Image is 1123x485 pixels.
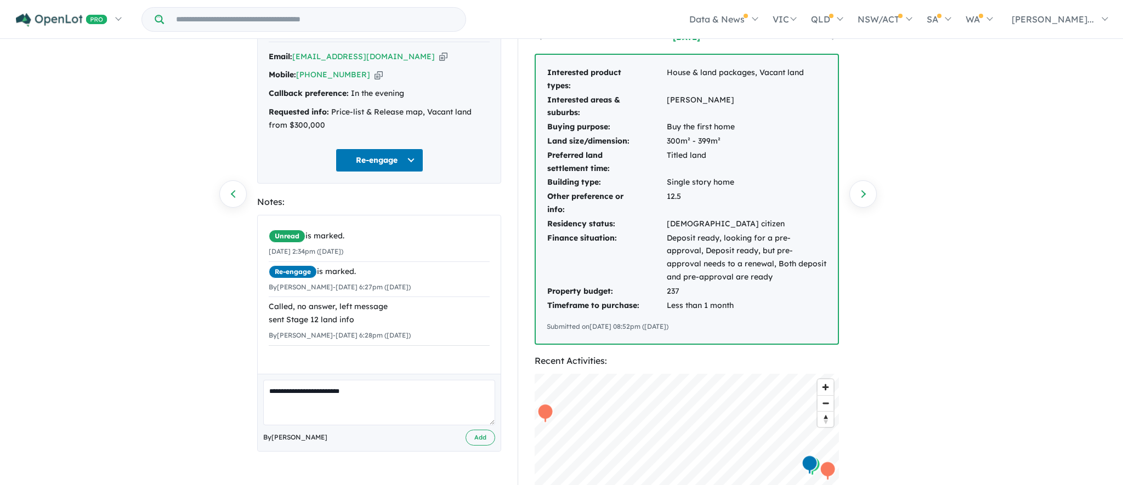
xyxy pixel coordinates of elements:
[375,69,383,81] button: Copy
[547,190,666,217] td: Other preference or info:
[336,149,423,172] button: Re-engage
[666,190,827,217] td: 12.5
[269,88,349,98] strong: Callback preference:
[439,51,447,62] button: Copy
[666,175,827,190] td: Single story home
[269,230,490,243] div: is marked.
[547,66,666,93] td: Interested product types:
[16,13,107,27] img: Openlot PRO Logo White
[257,195,501,209] div: Notes:
[466,430,495,446] button: Add
[269,230,305,243] span: Unread
[547,120,666,134] td: Buying purpose:
[666,231,827,284] td: Deposit ready, looking for a pre-approval, Deposit ready, but pre-approval needs to a renewal, Bo...
[547,231,666,284] td: Finance situation:
[269,52,292,61] strong: Email:
[547,217,666,231] td: Residency status:
[547,93,666,121] td: Interested areas & suburbs:
[535,353,839,368] div: Recent Activities:
[269,70,296,79] strong: Mobile:
[269,247,343,255] small: [DATE] 2:34pm ([DATE])
[666,149,827,176] td: Titled land
[269,265,490,278] div: is marked.
[818,412,833,427] span: Reset bearing to north
[263,432,327,443] span: By [PERSON_NAME]
[269,283,411,291] small: By [PERSON_NAME] - [DATE] 6:27pm ([DATE])
[818,379,833,395] button: Zoom in
[666,93,827,121] td: [PERSON_NAME]
[547,321,827,332] div: Submitted on [DATE] 08:52pm ([DATE])
[666,120,827,134] td: Buy the first home
[269,87,490,100] div: In the evening
[802,455,818,475] div: Map marker
[166,8,463,31] input: Try estate name, suburb, builder or developer
[818,395,833,411] button: Zoom out
[666,284,827,299] td: 237
[666,66,827,93] td: House & land packages, Vacant land
[818,396,833,411] span: Zoom out
[537,403,554,424] div: Map marker
[666,134,827,149] td: 300m² - 399m²
[547,149,666,176] td: Preferred land settlement time:
[547,134,666,149] td: Land size/dimension:
[547,175,666,190] td: Building type:
[269,331,411,339] small: By [PERSON_NAME] - [DATE] 6:28pm ([DATE])
[292,52,435,61] a: [EMAIL_ADDRESS][DOMAIN_NAME]
[666,299,827,313] td: Less than 1 month
[820,461,836,481] div: Map marker
[1012,14,1094,25] span: [PERSON_NAME]...
[296,70,370,79] a: [PHONE_NUMBER]
[666,217,827,231] td: [DEMOGRAPHIC_DATA] citizen
[269,106,490,132] div: Price-list & Release map, Vacant land from $300,000
[269,265,317,278] span: Re-engage
[269,107,329,117] strong: Requested info:
[547,284,666,299] td: Property budget:
[547,299,666,313] td: Timeframe to purchase:
[818,411,833,427] button: Reset bearing to north
[269,300,490,327] div: Called, no answer, left message sent Stage 12 land info
[804,456,821,476] div: Map marker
